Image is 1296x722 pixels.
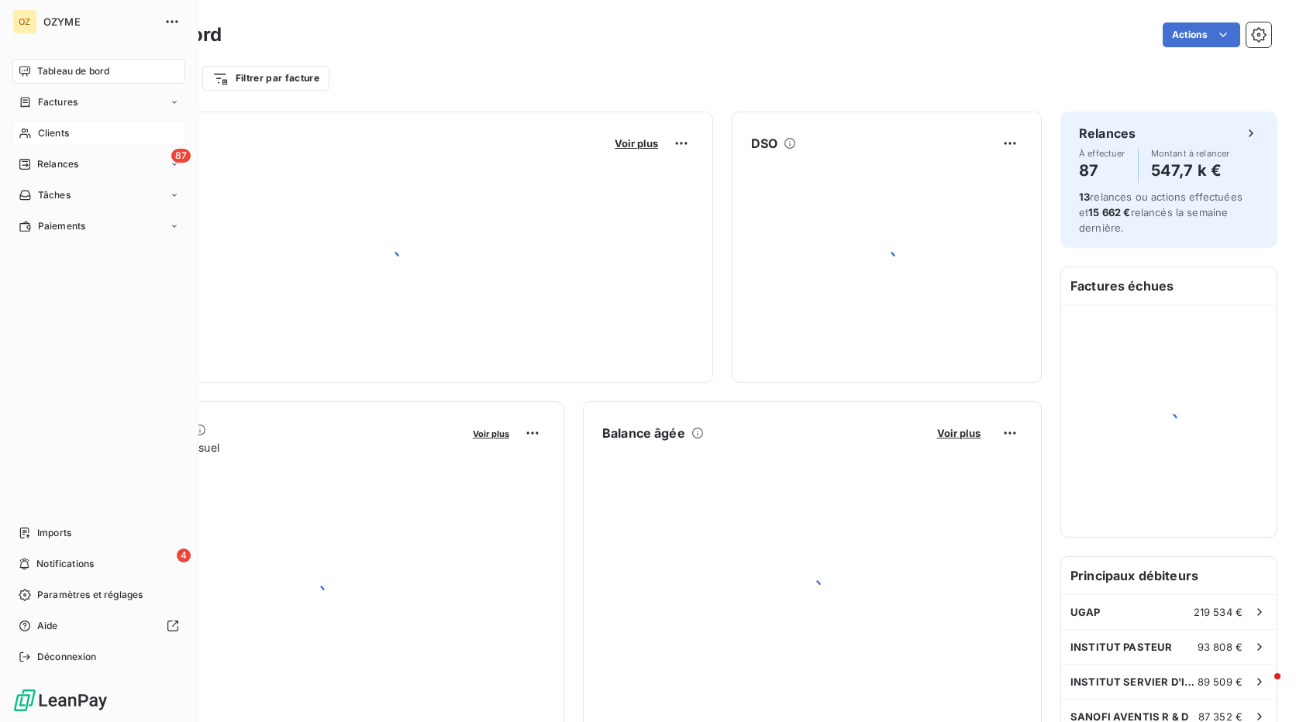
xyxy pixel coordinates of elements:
[1151,158,1230,183] h4: 547,7 k €
[1243,669,1280,707] iframe: Intercom live chat
[1079,124,1136,143] h6: Relances
[1061,557,1277,594] h6: Principaux débiteurs
[610,136,663,150] button: Voir plus
[37,526,71,540] span: Imports
[1070,676,1198,688] span: INSTITUT SERVIER D'INNOVATION THERAPEUTIQUE
[12,688,109,713] img: Logo LeanPay
[1079,158,1125,183] h4: 87
[937,427,981,439] span: Voir plus
[932,426,985,440] button: Voir plus
[468,426,514,440] button: Voir plus
[37,588,143,602] span: Paramètres et réglages
[1079,191,1243,234] span: relances ou actions effectuées et relancés la semaine dernière.
[1070,606,1101,618] span: UGAP
[1079,149,1125,158] span: À effectuer
[1151,149,1230,158] span: Montant à relancer
[1198,676,1243,688] span: 89 509 €
[37,650,97,664] span: Déconnexion
[751,134,777,153] h6: DSO
[1088,206,1130,218] span: 15 662 €
[177,548,191,562] span: 4
[202,66,329,91] button: Filtrer par facture
[37,619,58,633] span: Aide
[37,157,78,171] span: Relances
[37,64,109,78] span: Tableau de bord
[88,439,462,456] span: Chiffre d'affaires mensuel
[615,137,658,150] span: Voir plus
[1061,267,1277,304] h6: Factures échues
[1079,191,1090,203] span: 13
[1198,641,1243,653] span: 93 808 €
[38,126,69,140] span: Clients
[38,219,85,233] span: Paiements
[36,557,94,571] span: Notifications
[12,614,185,638] a: Aide
[1194,606,1243,618] span: 219 534 €
[43,15,155,28] span: OZYME
[473,428,509,439] span: Voir plus
[38,188,71,202] span: Tâches
[1070,641,1172,653] span: INSTITUT PASTEUR
[38,95,78,109] span: Factures
[171,149,191,163] span: 87
[1163,22,1240,47] button: Actions
[12,9,37,34] div: OZ
[602,424,685,442] h6: Balance âgée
